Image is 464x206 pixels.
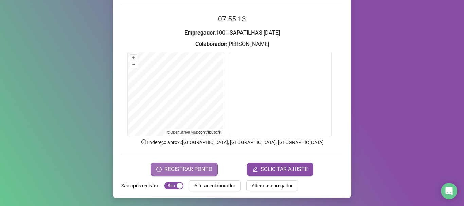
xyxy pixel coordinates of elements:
li: © contributors. [167,130,222,135]
span: Alterar colaborador [194,182,235,189]
span: edit [252,167,258,172]
span: info-circle [141,139,147,145]
button: Alterar empregador [246,180,298,191]
h3: : [PERSON_NAME] [121,40,343,49]
p: Endereço aprox. : [GEOGRAPHIC_DATA], [GEOGRAPHIC_DATA], [GEOGRAPHIC_DATA] [121,138,343,146]
span: Alterar empregador [252,182,293,189]
button: Alterar colaborador [189,180,241,191]
label: Sair após registrar [121,180,164,191]
span: clock-circle [156,167,162,172]
button: editSOLICITAR AJUSTE [247,163,313,176]
strong: Colaborador [195,41,226,48]
span: REGISTRAR PONTO [164,165,212,173]
h3: : 1001 SAPATILHAS [DATE] [121,29,343,37]
button: REGISTRAR PONTO [151,163,218,176]
div: Open Intercom Messenger [441,183,457,199]
button: + [130,55,137,61]
a: OpenStreetMap [170,130,198,135]
strong: Empregador [184,30,215,36]
button: – [130,61,137,68]
time: 07:55:13 [218,15,246,23]
span: SOLICITAR AJUSTE [261,165,308,173]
